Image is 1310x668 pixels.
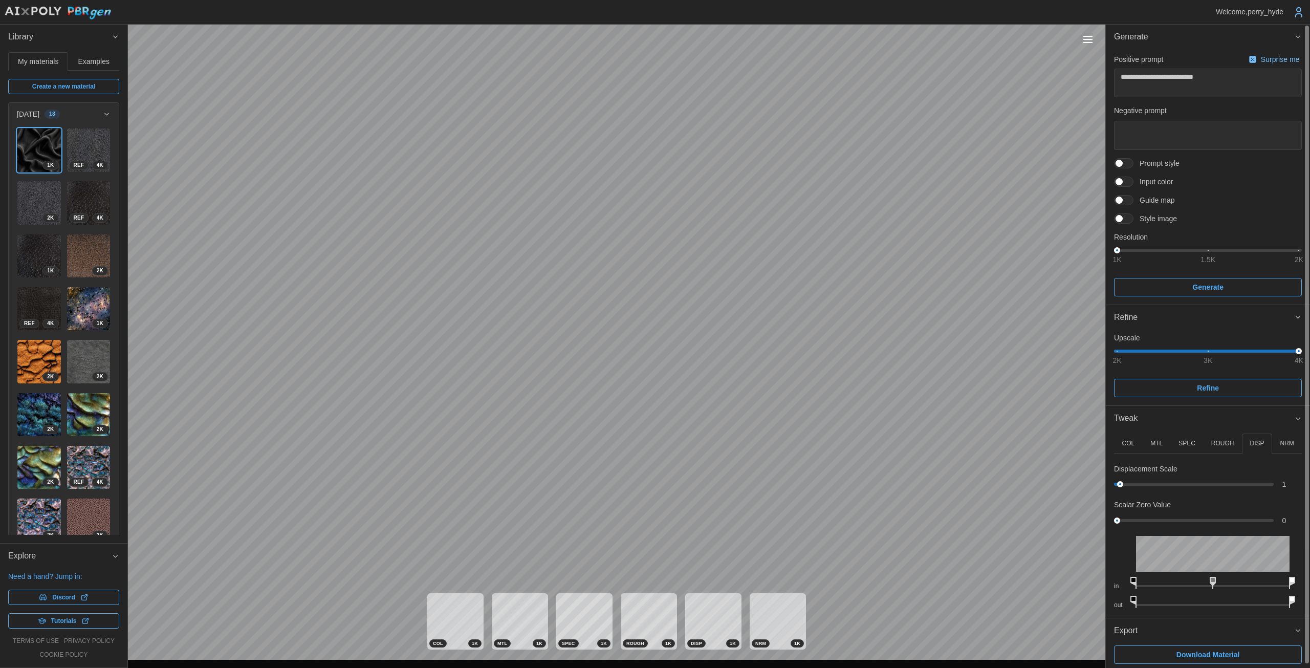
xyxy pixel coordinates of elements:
span: REF [24,319,35,328]
button: Tweak [1106,406,1310,431]
p: NRM [1280,439,1294,448]
img: BiZjurMOM0q7d4giuoyd [17,340,61,383]
span: 1 K [47,267,54,275]
button: Surprise me [1246,52,1302,67]
p: Need a hand? Jump in: [8,571,119,581]
span: 2 K [47,214,54,222]
a: Tutorials [8,613,119,629]
img: WFevomO88ZcOGCzUmrzB [67,499,111,542]
img: Ob5rzZotwF6szlAIEOWN [67,234,111,278]
span: Tweak [1114,406,1294,431]
p: ROUGH [1211,439,1234,448]
img: qMO1EIcbLuBnb7t8Gc2r [67,128,111,172]
button: Download Material [1114,645,1302,664]
a: BiZjurMOM0q7d4giuoyd2K [17,339,61,384]
img: QJldmODb4yBNi13BmrdU [67,287,111,331]
a: WFevomO88ZcOGCzUmrzB2K [67,498,111,543]
button: [DATE]18 [9,103,119,125]
span: Input color [1133,177,1173,187]
span: Style image [1133,213,1177,224]
span: Refine [1114,305,1294,330]
a: yiQ9emTu3A4UPVsqGc5c4KREF [17,287,61,331]
span: NRM [755,640,766,647]
div: [DATE]18 [9,125,119,607]
a: fQQ7MC6EqLeagxRKbjWa2K [67,393,111,437]
p: Negative prompt [1114,105,1302,116]
a: bWLxder4Ta352lgytfS52K [67,339,111,384]
span: DISP [691,640,702,647]
span: Discord [52,590,75,605]
div: Refine [1106,330,1310,405]
span: COL [433,640,443,647]
a: terms of use [13,637,59,645]
span: 18 [49,110,55,118]
img: u06FNA5P75XSmVo36kxy [17,446,61,489]
p: Upscale [1114,333,1302,343]
img: 95VnnD6c9n2Xur6n98di [17,499,61,542]
a: QJldmODb4yBNi13BmrdU1K [67,287,111,331]
span: Tutorials [51,614,77,628]
div: Tweak [1106,431,1310,618]
span: 2 K [97,267,103,275]
a: 7bFoV4iyOuHKYMhL9Tr01K [17,128,61,173]
span: Guide map [1133,195,1174,205]
span: SPEC [562,640,575,647]
span: 2 K [97,531,103,540]
span: REF [74,478,84,486]
span: Generate [1192,278,1224,296]
a: cookie policy [39,651,88,659]
span: 1 K [665,640,671,647]
span: Examples [78,58,110,65]
img: bWLxder4Ta352lgytfS5 [67,340,111,383]
span: 4 K [47,319,54,328]
button: Toggle viewport controls [1081,32,1095,47]
p: MTL [1150,439,1163,448]
a: 7LqqouYNtTAJrFQrOBnW2K [17,393,61,437]
span: 2 K [47,425,54,434]
span: Download Material [1176,646,1240,663]
span: 2 K [47,478,54,486]
span: Create a new material [32,79,95,94]
span: 1 K [794,640,800,647]
span: 4 K [97,161,103,169]
span: 2 K [47,373,54,381]
span: REF [74,214,84,222]
button: Generate [1106,25,1310,50]
a: privacy policy [64,637,115,645]
span: 1 K [97,319,103,328]
a: 9aTJxpgJEYUEgdaGFoqj4KREF [67,445,111,490]
span: Refine [1197,379,1219,397]
a: JhoTjHs3DAMj150E89c71K [17,234,61,278]
span: 2 K [97,373,103,381]
img: 9aTJxpgJEYUEgdaGFoqj [67,446,111,489]
span: 4 K [97,214,103,222]
span: ROUGH [626,640,644,647]
span: Library [8,25,112,50]
p: Welcome, perry_hyde [1216,7,1283,17]
p: SPEC [1178,439,1195,448]
p: Resolution [1114,232,1302,242]
span: 2 K [97,425,103,434]
button: Export [1106,618,1310,643]
span: MTL [497,640,507,647]
span: 1 K [536,640,542,647]
a: Lioyah3O1Pq5uwmm48p82K [17,181,61,225]
img: JhqpeWMmQBCVMZLinLQ2 [67,181,111,225]
span: 1 K [47,161,54,169]
span: Explore [8,544,112,569]
p: DISP [1250,439,1264,448]
img: 7LqqouYNtTAJrFQrOBnW [17,393,61,437]
p: in [1114,582,1128,591]
span: Export [1114,618,1294,643]
div: Generate [1106,50,1310,305]
a: Discord [8,590,119,605]
p: Displacement Scale [1114,464,1177,474]
span: 4 K [97,478,103,486]
a: u06FNA5P75XSmVo36kxy2K [17,445,61,490]
button: Generate [1114,278,1302,296]
span: 1 K [730,640,736,647]
a: Ob5rzZotwF6szlAIEOWN2K [67,234,111,278]
a: 95VnnD6c9n2Xur6n98di2K [17,498,61,543]
span: 1 K [601,640,607,647]
span: 2 K [47,531,54,540]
